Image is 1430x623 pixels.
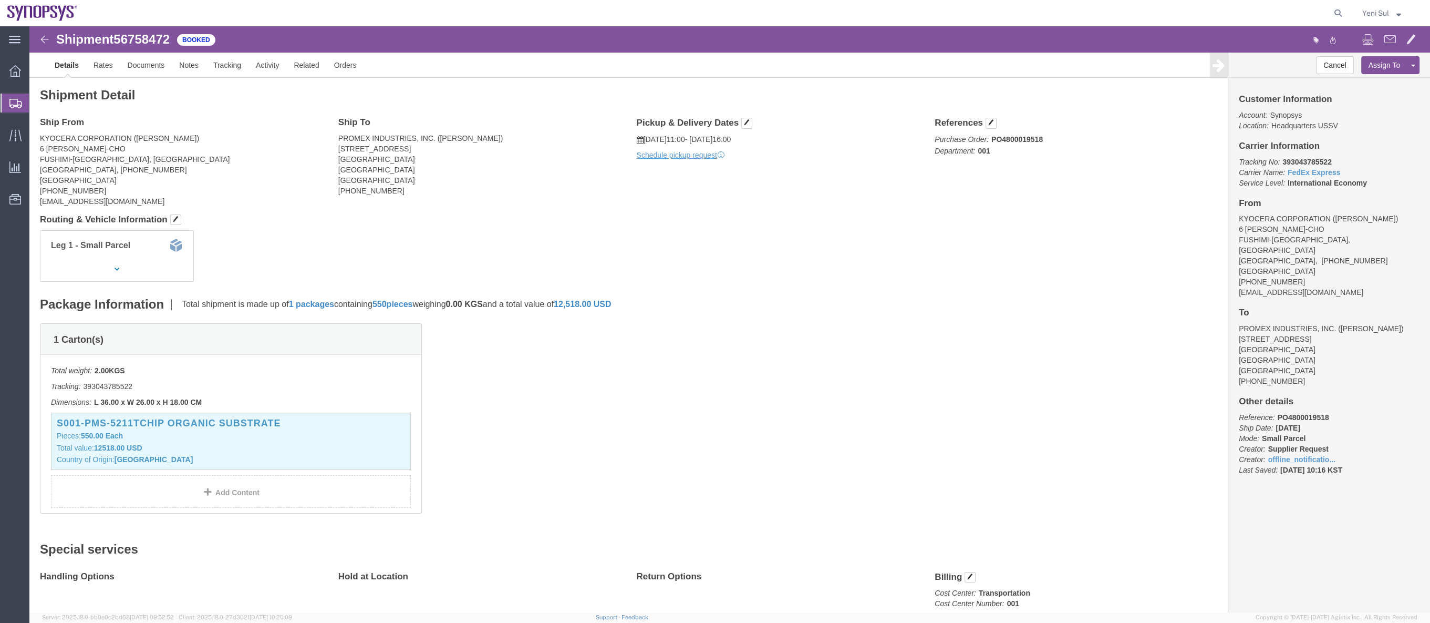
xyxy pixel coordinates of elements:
[179,614,292,620] span: Client: 2025.18.0-27d3021
[7,5,78,21] img: logo
[596,614,622,620] a: Support
[621,614,648,620] a: Feedback
[42,614,174,620] span: Server: 2025.18.0-bb0e0c2bd68
[250,614,292,620] span: [DATE] 10:20:09
[1362,7,1415,19] button: Yeni Sul
[1362,7,1389,19] span: Yeni Sul
[29,26,1430,612] iframe: FS Legacy Container
[1256,613,1417,622] span: Copyright © [DATE]-[DATE] Agistix Inc., All Rights Reserved
[130,614,174,620] span: [DATE] 09:52:52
